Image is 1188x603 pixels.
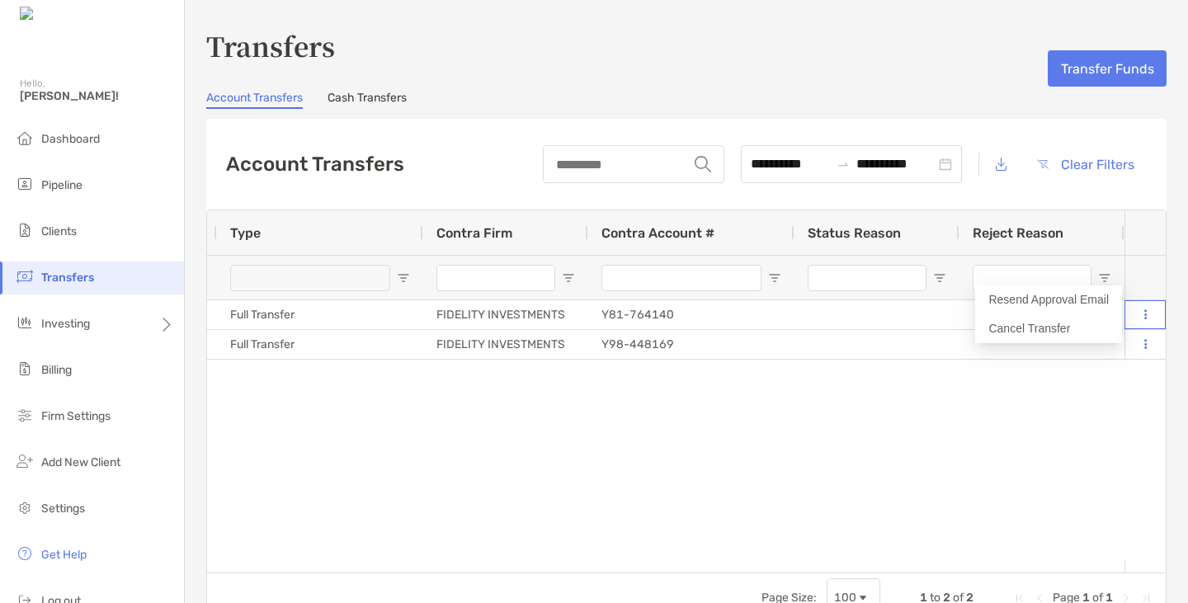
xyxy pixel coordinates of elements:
[15,544,35,563] img: get-help icon
[41,271,94,285] span: Transfers
[837,158,850,171] span: to
[15,220,35,240] img: clients icon
[1098,271,1111,285] button: Open Filter Menu
[695,156,711,172] img: input icon
[15,128,35,148] img: dashboard icon
[768,271,781,285] button: Open Filter Menu
[41,178,82,192] span: Pipeline
[588,300,794,329] div: Y81-764140
[436,225,512,241] span: Contra Firm
[328,91,407,109] a: Cash Transfers
[15,313,35,332] img: investing icon
[41,548,87,562] span: Get Help
[15,451,35,471] img: add_new_client icon
[41,224,77,238] span: Clients
[436,265,555,291] input: Contra Firm Filter Input
[601,225,714,241] span: Contra Account #
[808,225,901,241] span: Status Reason
[15,266,35,286] img: transfers icon
[975,285,1122,314] button: Resend Approval Email
[973,225,1063,241] span: Reject Reason
[217,300,423,329] div: Full Transfer
[808,265,926,291] input: Status Reason Filter Input
[20,89,174,103] span: [PERSON_NAME]!
[206,91,303,109] a: Account Transfers
[1024,146,1147,182] button: Clear Filters
[562,271,575,285] button: Open Filter Menu
[588,330,794,359] div: Y98-448169
[226,153,404,176] h2: Account Transfers
[206,26,1167,64] h3: Transfers
[975,314,1122,343] button: Cancel Transfer
[15,405,35,425] img: firm-settings icon
[837,158,850,171] span: swap-right
[15,174,35,194] img: pipeline icon
[230,225,261,241] span: Type
[217,330,423,359] div: Full Transfer
[20,7,90,22] img: Zoe Logo
[423,330,588,359] div: FIDELITY INVESTMENTS
[933,271,946,285] button: Open Filter Menu
[423,300,588,329] div: FIDELITY INVESTMENTS
[1048,50,1167,87] button: Transfer Funds
[41,132,100,146] span: Dashboard
[397,271,410,285] button: Open Filter Menu
[15,359,35,379] img: billing icon
[41,317,90,331] span: Investing
[601,265,761,291] input: Contra Account # Filter Input
[973,265,1091,291] input: Reject Reason Filter Input
[1037,159,1049,169] img: button icon
[41,363,72,377] span: Billing
[41,455,120,469] span: Add New Client
[41,409,111,423] span: Firm Settings
[15,497,35,517] img: settings icon
[41,502,85,516] span: Settings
